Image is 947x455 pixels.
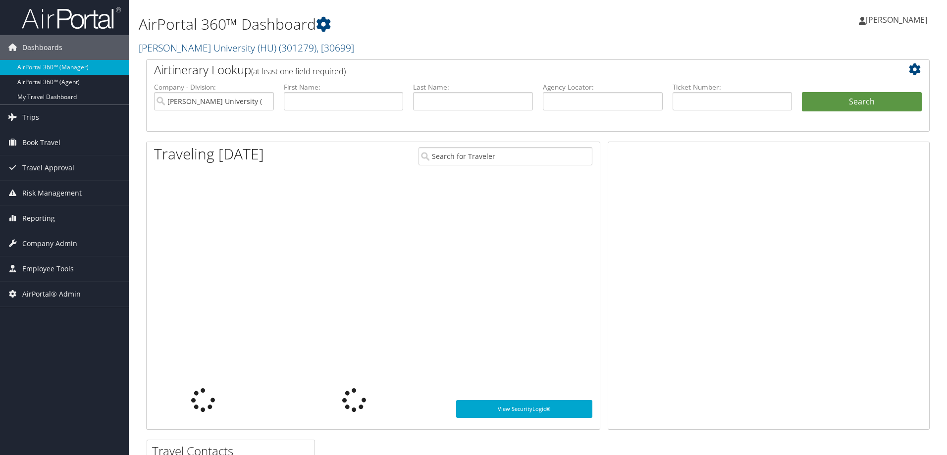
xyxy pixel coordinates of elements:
[22,282,81,306] span: AirPortal® Admin
[154,82,274,92] label: Company - Division:
[251,66,346,77] span: (at least one field required)
[154,61,856,78] h2: Airtinerary Lookup
[284,82,404,92] label: First Name:
[859,5,937,35] a: [PERSON_NAME]
[22,206,55,231] span: Reporting
[139,14,671,35] h1: AirPortal 360™ Dashboard
[22,181,82,205] span: Risk Management
[22,231,77,256] span: Company Admin
[154,144,264,164] h1: Traveling [DATE]
[279,41,316,54] span: ( 301279 )
[22,130,60,155] span: Book Travel
[543,82,663,92] label: Agency Locator:
[866,14,927,25] span: [PERSON_NAME]
[413,82,533,92] label: Last Name:
[316,41,354,54] span: , [ 30699 ]
[22,6,121,30] img: airportal-logo.png
[22,155,74,180] span: Travel Approval
[456,400,592,418] a: View SecurityLogic®
[22,256,74,281] span: Employee Tools
[139,41,354,54] a: [PERSON_NAME] University (HU)
[22,35,62,60] span: Dashboards
[802,92,922,112] button: Search
[419,147,592,165] input: Search for Traveler
[673,82,792,92] label: Ticket Number:
[22,105,39,130] span: Trips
